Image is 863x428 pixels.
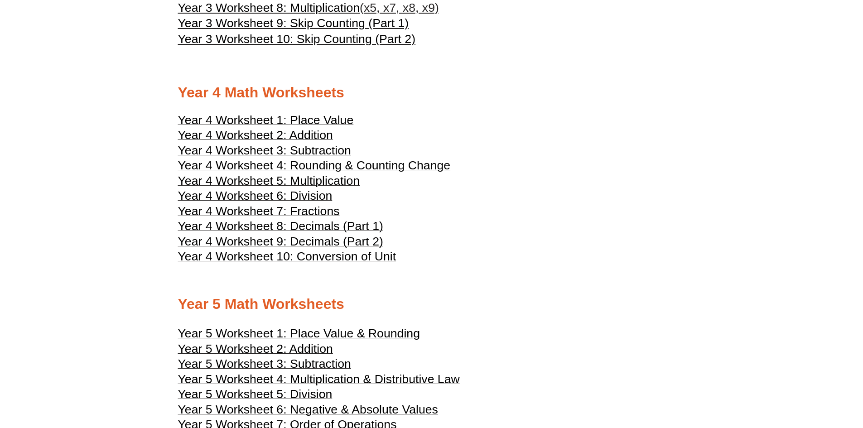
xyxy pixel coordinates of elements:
[178,295,685,314] h2: Year 5 Math Worksheets
[178,254,396,263] a: Year 4 Worksheet 10: Conversion of Unit
[178,387,333,401] span: Year 5 Worksheet 5: Division
[178,193,333,202] a: Year 4 Worksheet 6: Division
[178,117,354,126] a: Year 4 Worksheet 1: Place Value
[178,113,354,127] span: Year 4 Worksheet 1: Place Value
[178,331,420,340] a: Year 5 Worksheet 1: Place Value & Rounding
[178,163,451,172] a: Year 4 Worksheet 4: Rounding & Counting Change
[178,16,409,30] span: Year 3 Worksheet 9: Skip Counting (Part 1)
[178,372,460,386] span: Year 5 Worksheet 4: Multiplication & Distributive Law
[178,376,460,385] a: Year 5 Worksheet 4: Multiplication & Distributive Law
[178,174,360,188] span: Year 4 Worksheet 5: Multiplication
[178,361,351,370] a: Year 5 Worksheet 3: Subtraction
[178,250,396,263] span: Year 4 Worksheet 10: Conversion of Unit
[178,128,333,142] span: Year 4 Worksheet 2: Addition
[178,235,383,248] span: Year 4 Worksheet 9: Decimals (Part 2)
[178,219,383,233] span: Year 4 Worksheet 8: Decimals (Part 1)
[178,239,383,248] a: Year 4 Worksheet 9: Decimals (Part 2)
[178,342,333,356] span: Year 5 Worksheet 2: Addition
[178,1,360,14] span: Year 3 Worksheet 8: Multiplication
[178,327,420,340] span: Year 5 Worksheet 1: Place Value & Rounding
[178,31,416,47] a: Year 3 Worksheet 10: Skip Counting (Part 2)
[178,189,333,202] span: Year 4 Worksheet 6: Division
[178,403,438,416] span: Year 5 Worksheet 6: Negative & Absolute Values
[178,32,416,46] span: Year 3 Worksheet 10: Skip Counting (Part 2)
[178,357,351,370] span: Year 5 Worksheet 3: Subtraction
[178,15,409,31] a: Year 3 Worksheet 9: Skip Counting (Part 1)
[178,132,333,141] a: Year 4 Worksheet 2: Addition
[178,346,333,355] a: Year 5 Worksheet 2: Addition
[178,83,685,102] h2: Year 4 Math Worksheets
[178,144,351,157] span: Year 4 Worksheet 3: Subtraction
[178,148,351,157] a: Year 4 Worksheet 3: Subtraction
[712,326,863,428] iframe: Chat Widget
[178,204,340,218] span: Year 4 Worksheet 7: Fractions
[178,178,360,187] a: Year 4 Worksheet 5: Multiplication
[178,407,438,416] a: Year 5 Worksheet 6: Negative & Absolute Values
[178,223,383,232] a: Year 4 Worksheet 8: Decimals (Part 1)
[178,159,451,172] span: Year 4 Worksheet 4: Rounding & Counting Change
[178,391,333,400] a: Year 5 Worksheet 5: Division
[360,1,439,14] span: (x5, x7, x8, x9)
[178,208,340,217] a: Year 4 Worksheet 7: Fractions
